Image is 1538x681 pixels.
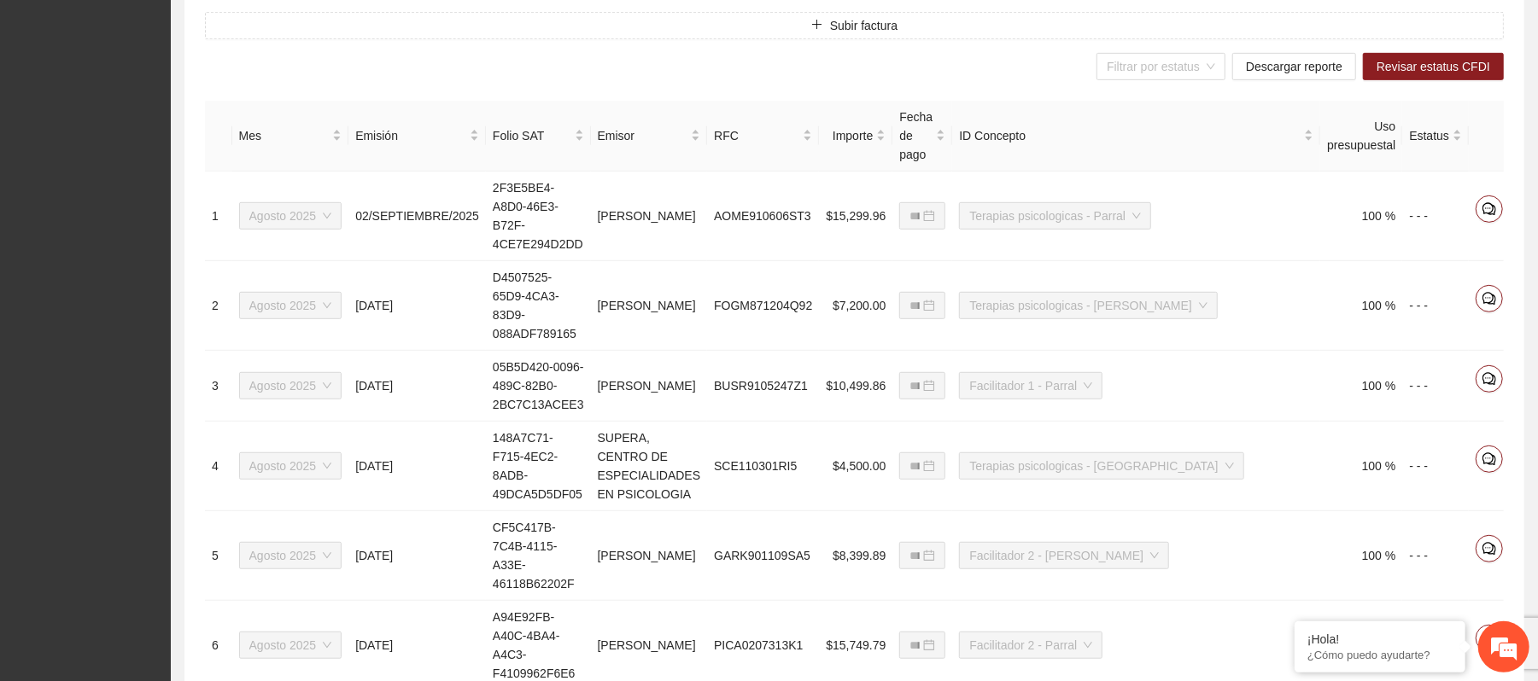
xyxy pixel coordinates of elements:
[1320,422,1402,511] td: 100 %
[1307,632,1453,646] div: ¡Hola!
[249,203,332,229] span: Agosto 2025
[591,172,708,261] td: [PERSON_NAME]
[1402,261,1469,351] td: - - -
[1477,372,1502,386] span: comment
[826,126,873,145] span: Importe
[899,108,933,164] span: Fecha de pago
[819,422,892,511] td: $4,500.00
[1477,292,1502,306] span: comment
[486,351,591,422] td: 05B5D420-0096-489C-82B0-2BC7C13ACEE3
[205,261,232,351] td: 2
[969,373,1092,399] span: Facilitador 1 - Parral
[249,453,332,479] span: Agosto 2025
[355,126,466,145] span: Emisión
[348,261,486,351] td: [DATE]
[89,87,287,109] div: Chatee con nosotros ahora
[280,9,321,49] div: Minimizar ventana de chat en vivo
[707,422,819,511] td: SCE110301RI5
[969,453,1233,479] span: Terapias psicologicas - Chihuahua
[486,422,591,511] td: 148A7C71-F715-4EC2-8ADB-49DCA5D5DF05
[486,261,591,351] td: D4507525-65D9-4CA3-83D9-088ADF789165
[1476,535,1503,562] button: comment
[486,511,591,601] td: CF5C417B-7C4B-4115-A33E-46118B62202F
[205,12,1504,39] button: plusSubir factura
[892,101,952,172] th: Fecha de pago
[348,351,486,422] td: [DATE]
[811,19,823,32] span: plus
[1477,452,1502,466] span: comment
[1476,445,1503,473] button: comment
[591,351,708,422] td: [PERSON_NAME]
[1402,172,1469,261] td: - - -
[1477,202,1502,216] span: comment
[1232,53,1356,80] button: Descargar reporte
[707,101,819,172] th: RFC
[1320,351,1402,422] td: 100 %
[969,203,1141,229] span: Terapias psicologicas - Parral
[707,351,819,422] td: BUSR9105247Z1
[1402,351,1469,422] td: - - -
[99,228,236,400] span: Estamos en línea.
[1476,625,1503,652] button: comment
[969,293,1208,318] span: Terapias psicologicas - Cuauhtémoc
[1377,57,1490,76] span: Revisar estatus CFDI
[1476,365,1503,393] button: comment
[486,172,591,261] td: 2F3E5BE4-A8D0-46E3-B72F-4CE7E294D2DD
[1402,422,1469,511] td: - - -
[1246,57,1342,76] span: Descargar reporte
[1402,511,1469,601] td: - - -
[830,16,898,35] span: Subir factura
[952,101,1320,172] th: ID Concepto
[9,466,325,526] textarea: Escriba su mensaje y pulse “Intro”
[819,511,892,601] td: $8,399.89
[205,172,232,261] td: 1
[205,351,232,422] td: 3
[707,172,819,261] td: AOME910606ST3
[959,126,1301,145] span: ID Concepto
[249,293,332,318] span: Agosto 2025
[239,126,330,145] span: Mes
[1307,649,1453,661] p: ¿Cómo puedo ayudarte?
[714,126,799,145] span: RFC
[1320,101,1402,172] th: Uso presupuestal
[819,172,892,261] td: $15,299.96
[205,422,232,511] td: 4
[707,261,819,351] td: FOGM871204Q92
[1477,632,1502,645] span: comment
[969,632,1092,658] span: Facilitador 2 - Parral
[1476,285,1503,312] button: comment
[1320,511,1402,601] td: 100 %
[819,261,892,351] td: $7,200.00
[486,101,591,172] th: Folio SAT
[249,632,332,658] span: Agosto 2025
[348,511,486,601] td: [DATE]
[591,511,708,601] td: [PERSON_NAME]
[348,172,486,261] td: 02/SEPTIEMBRE/2025
[819,351,892,422] td: $10,499.86
[819,101,892,172] th: Importe
[205,511,232,601] td: 5
[348,422,486,511] td: [DATE]
[1402,101,1469,172] th: Estatus
[969,543,1159,568] span: Facilitador 2 - Cuauhtémoc
[1409,126,1449,145] span: Estatus
[348,101,486,172] th: Emisión
[591,261,708,351] td: [PERSON_NAME]
[232,101,349,172] th: Mes
[1363,53,1504,80] button: Revisar estatus CFDI
[493,126,571,145] span: Folio SAT
[1320,261,1402,351] td: 100 %
[1477,542,1502,556] span: comment
[591,101,708,172] th: Emisor
[1320,172,1402,261] td: 100 %
[249,373,332,399] span: Agosto 2025
[598,126,688,145] span: Emisor
[1476,195,1503,223] button: comment
[591,422,708,511] td: SUPERA, CENTRO DE ESPECIALIDADES EN PSICOLOGIA
[249,543,332,568] span: Agosto 2025
[707,511,819,601] td: GARK901109SA5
